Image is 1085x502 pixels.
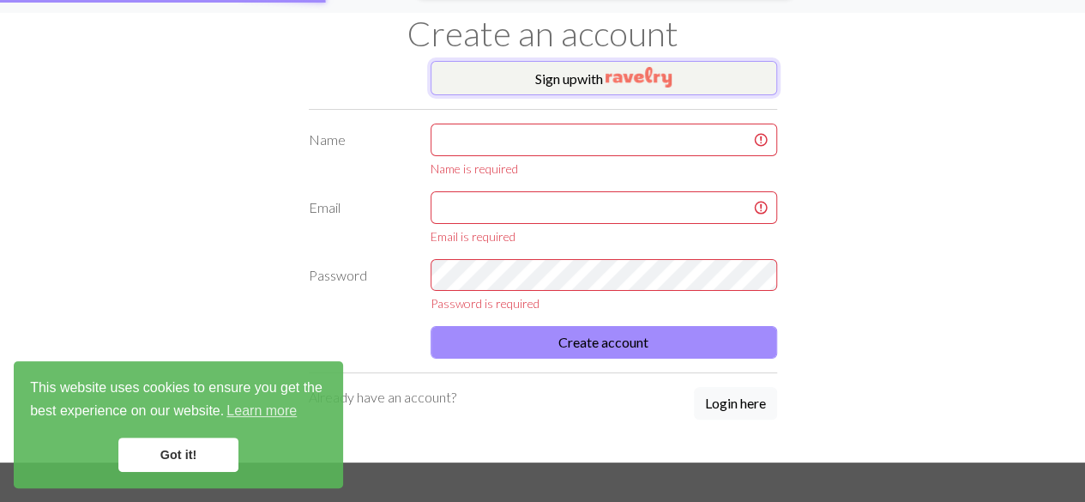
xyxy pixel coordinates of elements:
div: Password is required [431,294,777,312]
button: Sign upwith [431,61,777,95]
div: Email is required [431,227,777,245]
a: Login here [694,387,777,421]
p: Already have an account? [309,387,456,408]
label: Password [298,259,421,312]
span: This website uses cookies to ensure you get the best experience on our website. [30,378,327,424]
a: learn more about cookies [224,398,299,424]
label: Email [298,191,421,245]
div: Name is required [431,160,777,178]
img: Ravelry [606,67,672,88]
button: Create account [431,326,777,359]
div: cookieconsent [14,361,343,488]
label: Name [298,124,421,178]
button: Login here [694,387,777,420]
a: dismiss cookie message [118,438,238,472]
h1: Create an account [54,13,1032,54]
